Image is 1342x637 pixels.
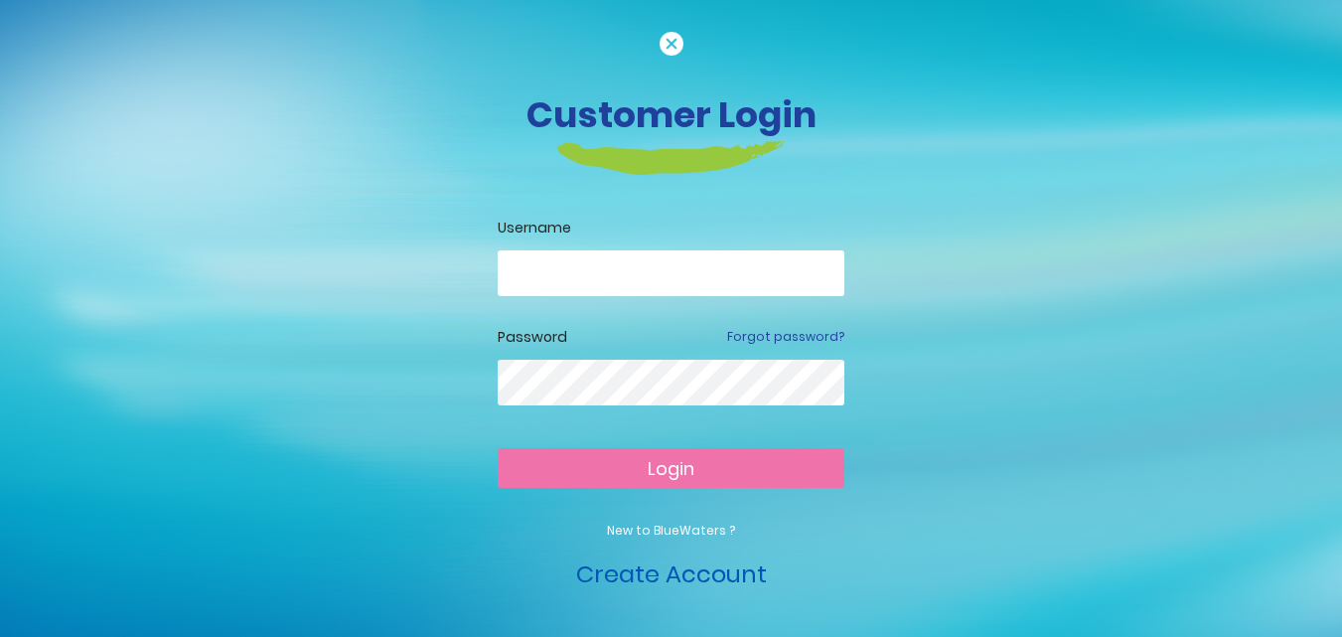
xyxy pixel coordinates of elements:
img: cancel [660,32,683,56]
span: Login [648,456,694,481]
p: New to BlueWaters ? [498,522,844,540]
label: Password [498,327,567,348]
img: login-heading-border.png [557,141,785,175]
label: Username [498,218,844,239]
h3: Customer Login [120,93,1223,136]
button: Login [498,448,844,488]
a: Create Account [576,557,767,590]
a: Forgot password? [727,328,844,346]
